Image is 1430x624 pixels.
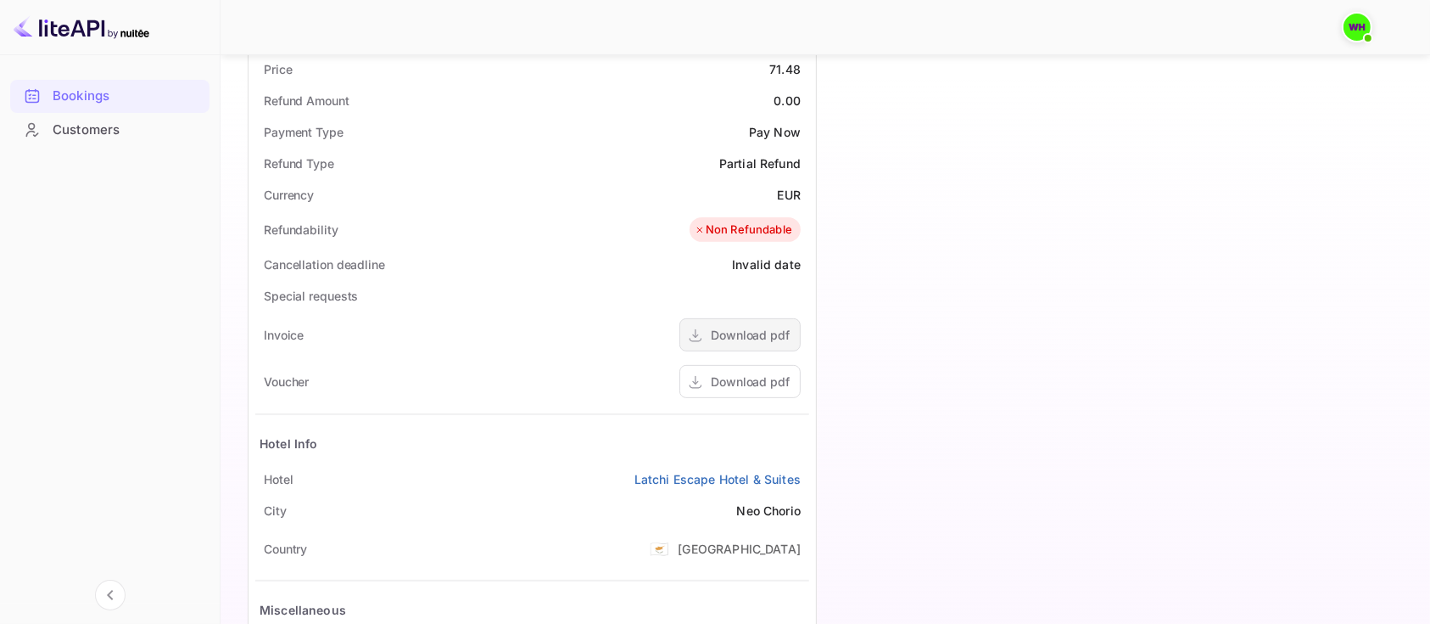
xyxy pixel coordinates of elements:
[264,256,385,273] div: Cancellation deadline
[95,580,126,610] button: Collapse navigation
[264,502,287,520] div: City
[14,14,149,41] img: LiteAPI logo
[10,114,209,147] div: Customers
[1343,14,1371,41] img: walid harrass
[53,87,201,106] div: Bookings
[650,533,669,564] span: United States
[737,502,802,520] div: Neo Chorio
[264,123,344,141] div: Payment Type
[264,287,358,305] div: Special requests
[10,114,209,145] a: Customers
[711,373,790,391] div: Download pdf
[769,60,801,78] div: 71.48
[678,540,801,558] div: [GEOGRAPHIC_DATA]
[694,222,792,239] div: Non Refundable
[264,326,304,344] div: Invoice
[264,470,293,488] div: Hotel
[53,121,201,140] div: Customers
[264,540,307,558] div: Country
[264,60,293,78] div: Price
[711,326,790,344] div: Download pdf
[260,435,318,453] div: Hotel Info
[264,155,334,172] div: Refund Type
[634,470,801,488] a: Latchi Escape Hotel & Suites
[10,80,209,111] a: Bookings
[260,601,346,619] div: Miscellaneous
[264,373,309,391] div: Voucher
[264,221,338,239] div: Refundability
[264,92,349,110] div: Refund Amount
[719,155,801,172] div: Partial Refund
[778,186,801,204] div: EUR
[774,92,801,110] div: 0.00
[10,80,209,113] div: Bookings
[264,186,314,204] div: Currency
[732,256,801,273] div: Invalid date
[749,123,801,141] div: Pay Now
